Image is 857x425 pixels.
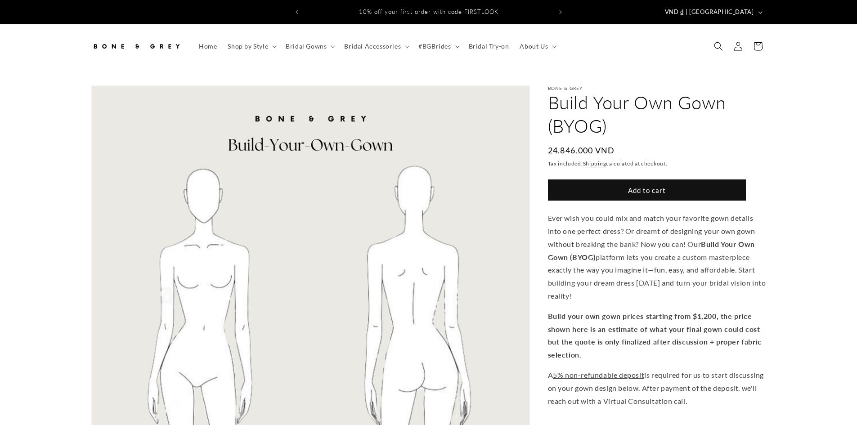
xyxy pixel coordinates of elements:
[280,37,339,56] summary: Bridal Gowns
[199,42,217,50] span: Home
[287,4,307,21] button: Previous announcement
[660,4,766,21] button: VND ₫ | [GEOGRAPHIC_DATA]
[359,8,498,15] span: 10% off your first order with code FIRSTLOOK
[548,240,755,261] strong: Build Your Own Gown (BYOG)
[418,42,451,50] span: #BGBrides
[548,179,746,201] button: Add to cart
[228,42,268,50] span: Shop by Style
[222,37,280,56] summary: Shop by Style
[551,4,570,21] button: Next announcement
[514,37,560,56] summary: About Us
[286,42,327,50] span: Bridal Gowns
[548,312,762,359] strong: Build your own gown prices starting from $1,200, the price shown here is an estimate of what your...
[344,42,401,50] span: Bridal Accessories
[91,36,181,56] img: Bone and Grey Bridal
[88,33,184,60] a: Bone and Grey Bridal
[413,37,463,56] summary: #BGBrides
[193,37,222,56] a: Home
[583,160,606,167] a: Shipping
[548,85,766,91] p: Bone & Grey
[548,144,615,157] span: 24.846.000 VND
[553,371,644,379] span: 5% non-refundable deposit
[548,159,766,168] div: Tax included. calculated at checkout.
[548,212,766,303] p: Ever wish you could mix and match your favorite gown details into one perfect dress? Or dreamt of...
[709,36,728,56] summary: Search
[520,42,548,50] span: About Us
[463,37,515,56] a: Bridal Try-on
[548,91,766,138] h1: Build Your Own Gown (BYOG)
[339,37,413,56] summary: Bridal Accessories
[469,42,509,50] span: Bridal Try-on
[548,310,766,362] p: .
[665,8,754,17] span: VND ₫ | [GEOGRAPHIC_DATA]
[548,369,766,407] p: A is required for us to start discussing on your gown design below. After payment of the deposit,...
